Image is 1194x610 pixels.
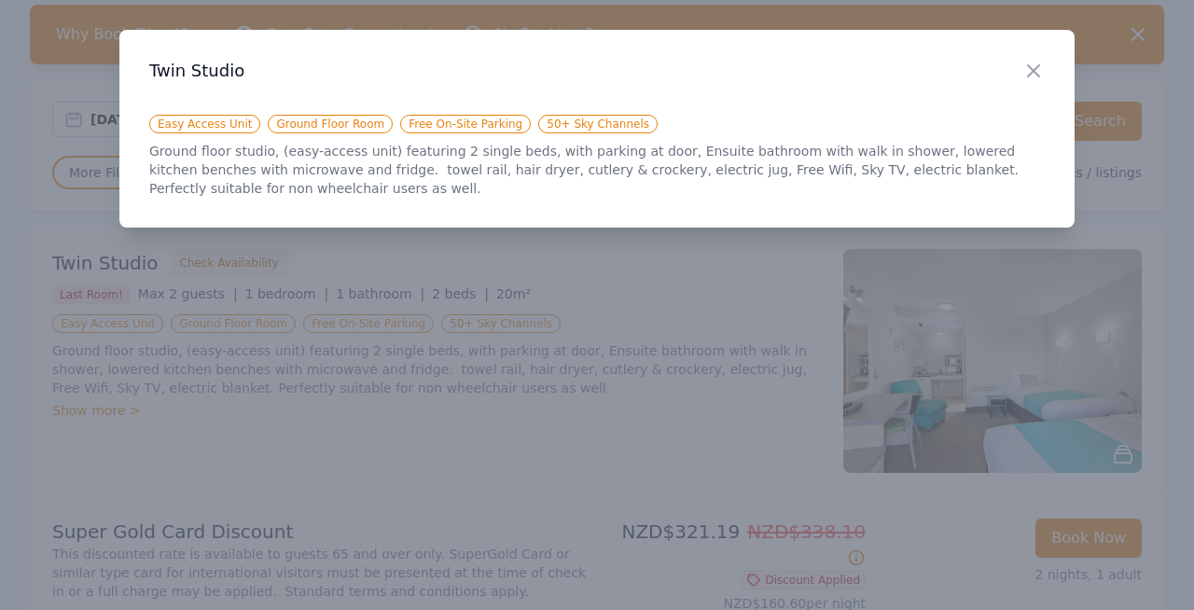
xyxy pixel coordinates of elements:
[268,115,393,133] span: Ground Floor Room
[149,60,1045,82] h3: Twin Studio
[149,142,1045,198] p: Ground floor studio, (easy-access unit) featuring 2 single beds, with parking at door, Ensuite ba...
[538,115,658,133] span: 50+ Sky Channels
[400,115,531,133] span: Free On-Site Parking
[149,115,260,133] span: Easy Access Unit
